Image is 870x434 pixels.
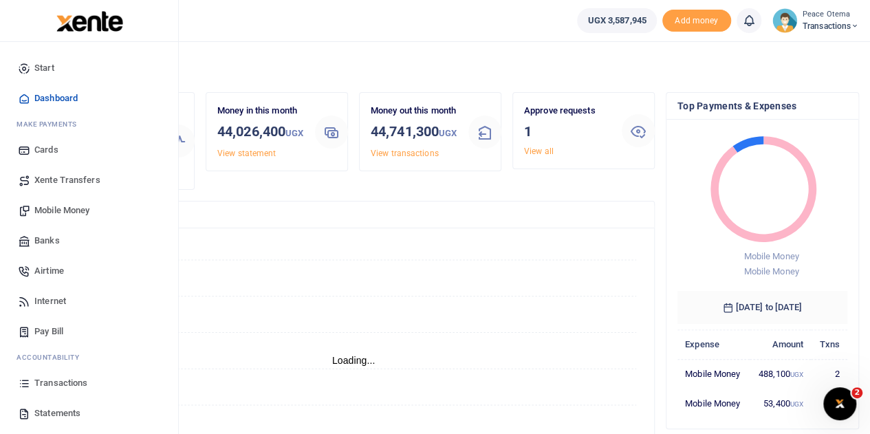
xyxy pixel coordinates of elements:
[823,387,856,420] iframe: Intercom live chat
[750,389,811,417] td: 53,400
[34,406,80,420] span: Statements
[11,398,167,428] a: Statements
[11,286,167,316] a: Internet
[743,251,798,261] span: Mobile Money
[11,368,167,398] a: Transactions
[677,98,847,113] h4: Top Payments & Expenses
[677,291,847,324] h6: [DATE] to [DATE]
[34,294,66,308] span: Internet
[772,8,797,33] img: profile-user
[662,10,731,32] span: Add money
[11,165,167,195] a: Xente Transfers
[52,59,859,74] h4: Hello Peace
[217,149,276,158] a: View statement
[56,11,123,32] img: logo-large
[34,61,54,75] span: Start
[524,147,554,156] a: View all
[587,14,646,28] span: UGX 3,587,945
[11,53,167,83] a: Start
[217,104,304,118] p: Money in this month
[34,91,78,105] span: Dashboard
[285,128,303,138] small: UGX
[524,104,611,118] p: Approve requests
[790,400,803,408] small: UGX
[23,119,77,129] span: ake Payments
[34,173,100,187] span: Xente Transfers
[34,143,58,157] span: Cards
[677,359,750,389] td: Mobile Money
[743,266,798,276] span: Mobile Money
[55,15,123,25] a: logo-small logo-large logo-large
[371,121,457,144] h3: 44,741,300
[64,207,643,222] h4: Transactions Overview
[662,10,731,32] li: Toup your wallet
[750,329,811,359] th: Amount
[11,83,167,113] a: Dashboard
[34,376,87,390] span: Transactions
[677,389,750,417] td: Mobile Money
[34,204,89,217] span: Mobile Money
[332,355,376,366] text: Loading...
[811,359,847,389] td: 2
[811,329,847,359] th: Txns
[677,329,750,359] th: Expense
[11,195,167,226] a: Mobile Money
[772,8,859,33] a: profile-user Peace Otema Transactions
[11,113,167,135] li: M
[803,9,859,21] small: Peace Otema
[11,316,167,347] a: Pay Bill
[11,135,167,165] a: Cards
[371,104,457,118] p: Money out this month
[851,387,862,398] span: 2
[34,234,60,248] span: Banks
[217,121,304,144] h3: 44,026,400
[524,121,611,142] h3: 1
[572,8,662,33] li: Wallet ballance
[27,352,79,362] span: countability
[11,226,167,256] a: Banks
[662,14,731,25] a: Add money
[34,264,64,278] span: Airtime
[803,20,859,32] span: Transactions
[11,347,167,368] li: Ac
[577,8,656,33] a: UGX 3,587,945
[371,149,439,158] a: View transactions
[790,371,803,378] small: UGX
[11,256,167,286] a: Airtime
[439,128,457,138] small: UGX
[750,359,811,389] td: 488,100
[34,325,63,338] span: Pay Bill
[811,389,847,417] td: 1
